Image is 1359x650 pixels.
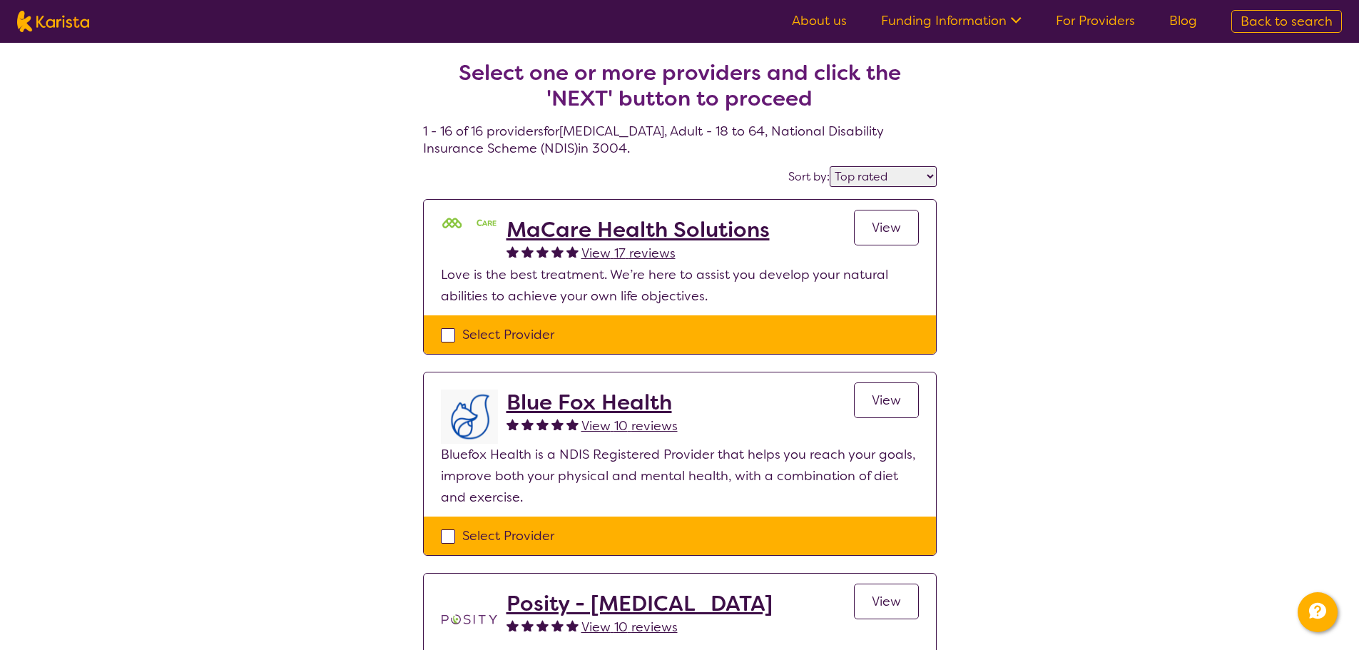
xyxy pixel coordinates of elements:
a: Blog [1169,12,1197,29]
img: fullstar [536,619,549,631]
span: View 17 reviews [581,245,676,262]
a: View 10 reviews [581,415,678,437]
button: Channel Menu [1298,592,1338,632]
img: lyehhyr6avbivpacwqcf.png [441,390,498,444]
img: fullstar [536,245,549,258]
a: Posity - [MEDICAL_DATA] [507,591,773,616]
span: View [872,392,901,409]
h4: 1 - 16 of 16 providers for [MEDICAL_DATA] , Adult - 18 to 64 , National Disability Insurance Sche... [423,26,937,157]
a: Funding Information [881,12,1022,29]
a: View [854,210,919,245]
a: View 10 reviews [581,616,678,638]
p: Bluefox Health is a NDIS Registered Provider that helps you reach your goals, improve both your p... [441,444,919,508]
img: Karista logo [17,11,89,32]
span: View [872,593,901,610]
span: View 10 reviews [581,619,678,636]
a: About us [792,12,847,29]
img: fullstar [551,245,564,258]
img: fullstar [536,418,549,430]
span: View 10 reviews [581,417,678,435]
img: fullstar [551,619,564,631]
a: View [854,382,919,418]
img: fullstar [507,619,519,631]
h2: Select one or more providers and click the 'NEXT' button to proceed [440,60,920,111]
img: fullstar [551,418,564,430]
img: fullstar [507,245,519,258]
img: fullstar [566,245,579,258]
img: fullstar [521,418,534,430]
a: Back to search [1231,10,1342,33]
img: fullstar [521,619,534,631]
label: Sort by: [788,169,830,184]
img: mgttalrdbt23wl6urpfy.png [441,217,498,231]
img: fullstar [521,245,534,258]
span: Back to search [1241,13,1333,30]
span: View [872,219,901,236]
a: For Providers [1056,12,1135,29]
a: MaCare Health Solutions [507,217,770,243]
img: fullstar [507,418,519,430]
a: View [854,584,919,619]
a: View 17 reviews [581,243,676,264]
p: Love is the best treatment. We’re here to assist you develop your natural abilities to achieve yo... [441,264,919,307]
img: t1bslo80pcylnzwjhndq.png [441,591,498,648]
img: fullstar [566,619,579,631]
img: fullstar [566,418,579,430]
a: Blue Fox Health [507,390,678,415]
